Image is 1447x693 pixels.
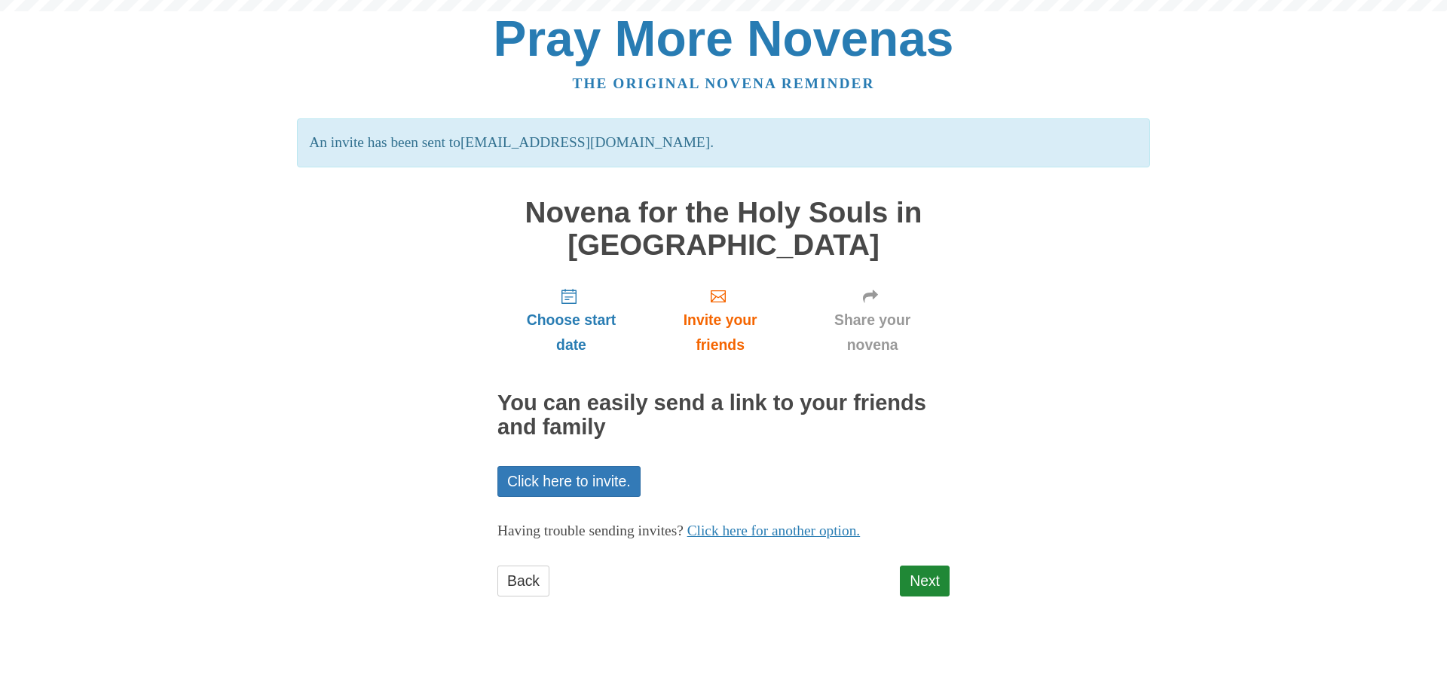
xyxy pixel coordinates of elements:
[497,391,950,440] h2: You can easily send a link to your friends and family
[660,308,780,357] span: Invite your friends
[900,566,950,596] a: Next
[497,197,950,261] h1: Novena for the Holy Souls in [GEOGRAPHIC_DATA]
[573,75,875,91] a: The original novena reminder
[497,276,645,366] a: Choose start date
[497,466,641,497] a: Click here to invite.
[645,276,795,366] a: Invite your friends
[297,118,1149,167] p: An invite has been sent to [EMAIL_ADDRESS][DOMAIN_NAME] .
[494,11,954,66] a: Pray More Novenas
[512,308,630,357] span: Choose start date
[795,276,950,366] a: Share your novena
[810,308,935,357] span: Share your novena
[497,523,684,538] span: Having trouble sending invites?
[687,523,861,538] a: Click here for another option.
[497,566,549,596] a: Back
